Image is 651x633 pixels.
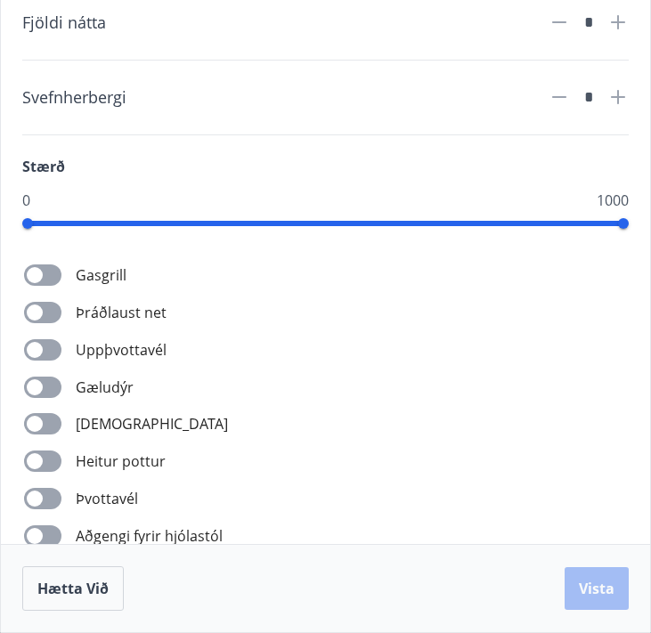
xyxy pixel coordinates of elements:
span: Aðgengi fyrir hjólastól [76,525,223,547]
span: Þráðlaust net [76,302,167,323]
span: Heitur pottur [76,450,166,472]
span: Gæludýr [76,377,134,398]
span: Uppþvottavél [76,339,167,361]
span: Gasgrill [76,264,126,286]
button: Hætta við [22,566,124,611]
span: [DEMOGRAPHIC_DATA] [76,413,228,434]
span: 0 [22,191,30,210]
span: Stærð [22,157,65,176]
span: Hætta við [37,579,109,598]
span: 1000 [597,191,629,210]
span: Þvottavél [76,488,138,509]
span: Svefnherbergi [22,85,126,109]
span: Fjöldi nátta [22,11,106,34]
